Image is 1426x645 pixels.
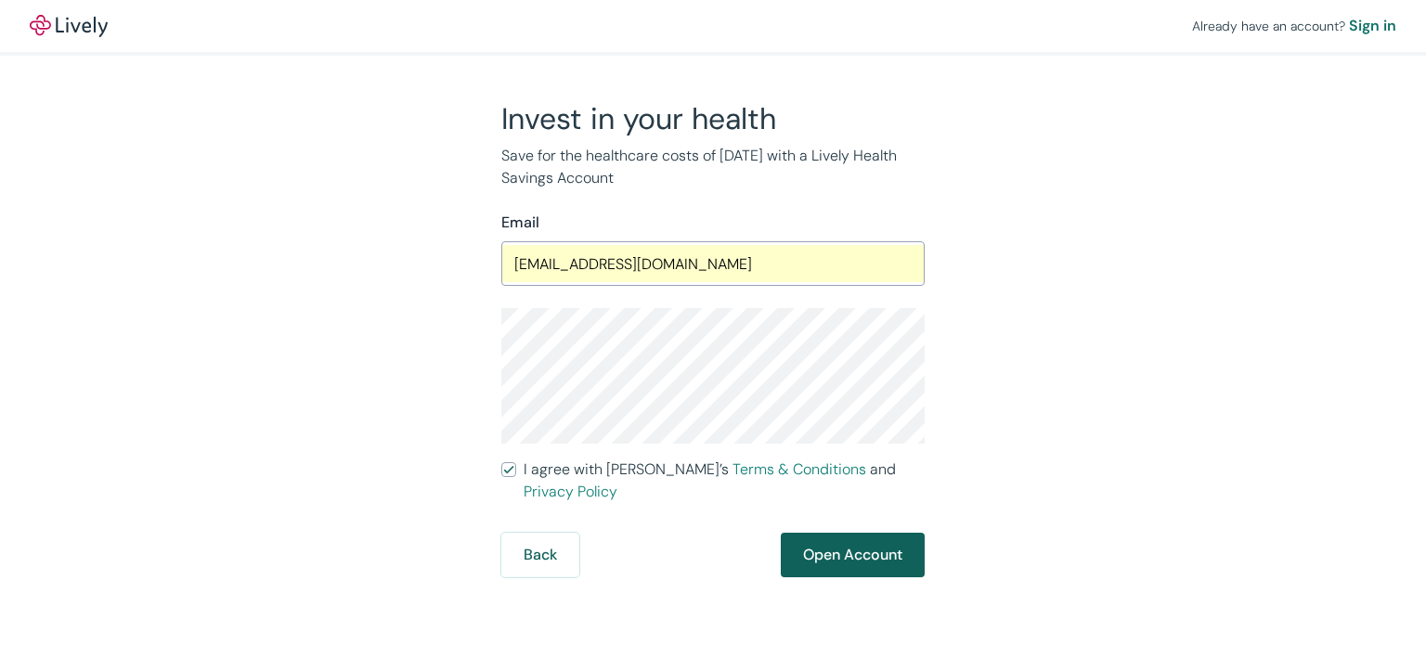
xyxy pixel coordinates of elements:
[524,482,617,501] a: Privacy Policy
[501,145,925,189] p: Save for the healthcare costs of [DATE] with a Lively Health Savings Account
[501,212,539,234] label: Email
[30,15,108,37] img: Lively
[30,15,108,37] a: LivelyLively
[501,533,579,577] button: Back
[1192,15,1396,37] div: Already have an account?
[1349,15,1396,37] a: Sign in
[524,458,925,503] span: I agree with [PERSON_NAME]’s and
[501,100,925,137] h2: Invest in your health
[732,459,866,479] a: Terms & Conditions
[781,533,925,577] button: Open Account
